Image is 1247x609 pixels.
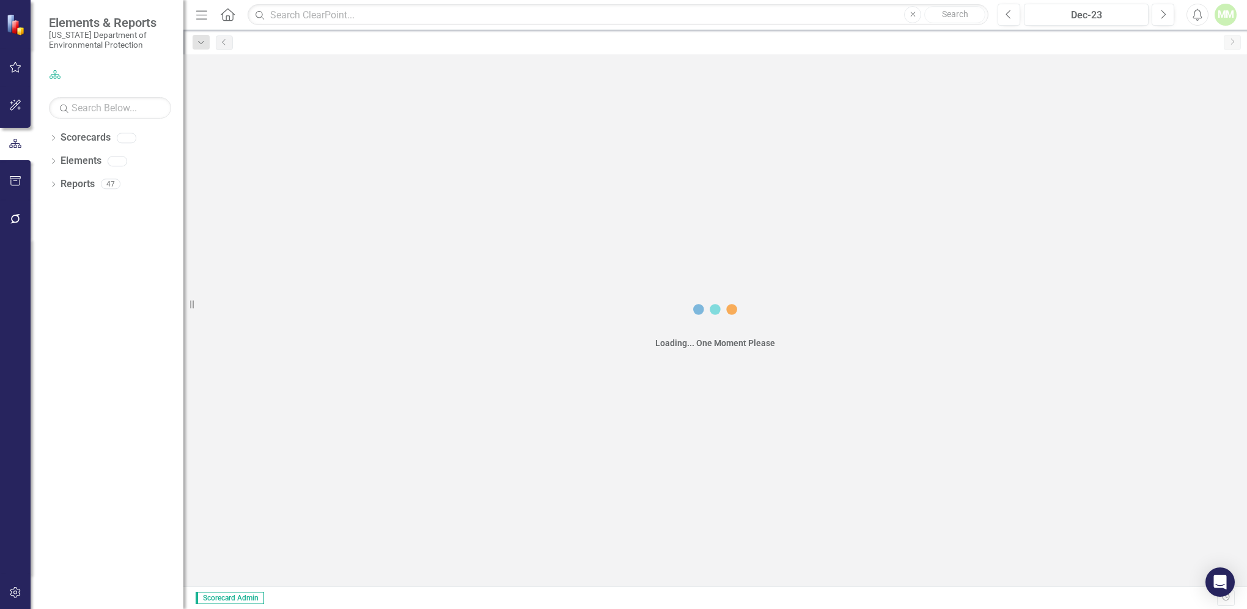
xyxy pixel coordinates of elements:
[655,337,775,349] div: Loading... One Moment Please
[1205,567,1235,597] div: Open Intercom Messenger
[196,592,264,604] span: Scorecard Admin
[49,97,171,119] input: Search Below...
[6,14,28,35] img: ClearPoint Strategy
[49,30,171,50] small: [US_STATE] Department of Environmental Protection
[1024,4,1149,26] button: Dec-23
[61,177,95,191] a: Reports
[61,154,101,168] a: Elements
[1028,8,1144,23] div: Dec-23
[101,179,120,190] div: 47
[49,15,171,30] span: Elements & Reports
[1215,4,1237,26] button: MM
[61,131,111,145] a: Scorecards
[924,6,985,23] button: Search
[248,4,988,26] input: Search ClearPoint...
[942,9,968,19] span: Search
